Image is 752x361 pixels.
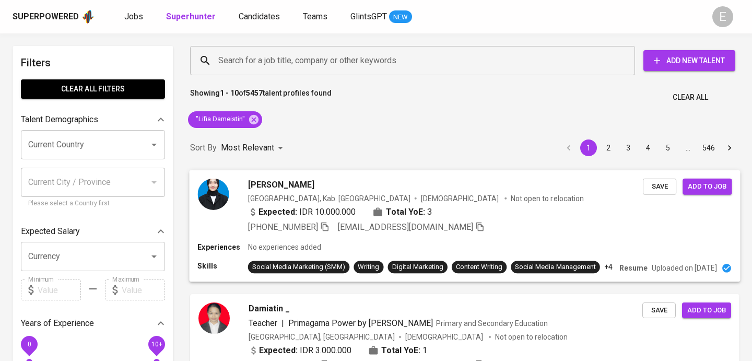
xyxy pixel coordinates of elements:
input: Value [38,280,81,300]
span: Add to job [687,305,726,317]
span: Clear All [673,91,708,104]
span: 10+ [151,341,162,348]
button: Save [643,178,676,194]
span: Save [648,180,671,192]
span: Primagama Power by [PERSON_NAME] [288,318,433,328]
b: 5457 [246,89,263,97]
p: No experiences added [248,242,321,252]
h6: Filters [21,54,165,71]
span: [EMAIL_ADDRESS][DOMAIN_NAME] [338,222,473,231]
span: Teacher [249,318,277,328]
button: Go to page 3 [620,139,637,156]
b: Superhunter [166,11,216,21]
a: Candidates [239,10,282,24]
div: … [679,143,696,153]
div: [GEOGRAPHIC_DATA], [GEOGRAPHIC_DATA] [249,332,395,342]
button: Clear All [668,88,712,107]
nav: pagination navigation [559,139,739,156]
p: Sort By [190,142,217,154]
p: Showing of talent profiles found [190,88,332,107]
p: Resume [619,263,648,273]
p: Please select a Country first [28,199,158,209]
div: IDR 3.000.000 [249,344,351,357]
button: Clear All filters [21,79,165,99]
span: Teams [303,11,327,21]
button: Save [642,302,676,319]
span: GlintsGPT [350,11,387,21]
p: Years of Experience [21,317,94,330]
span: Add New Talent [652,54,727,67]
a: Superhunter [166,10,218,24]
b: 1 - 10 [220,89,239,97]
a: Teams [303,10,330,24]
img: 7dbbc2b92c7073358c2b9c07c3da834a.jpeg [198,302,230,334]
b: Expected: [258,205,297,218]
span: [DEMOGRAPHIC_DATA] [421,193,500,203]
a: GlintsGPT NEW [350,10,412,24]
span: "Lifia Dameistin" [188,114,251,124]
a: Jobs [124,10,145,24]
p: Uploaded on [DATE] [652,263,717,273]
input: Value [122,280,165,300]
button: Go to next page [721,139,738,156]
button: Go to page 2 [600,139,617,156]
p: Not open to relocation [511,193,583,203]
button: Add to job [682,302,731,319]
span: | [281,317,284,330]
div: Talent Demographics [21,109,165,130]
span: [DEMOGRAPHIC_DATA] [405,332,485,342]
p: Not open to relocation [495,332,568,342]
span: Clear All filters [29,83,157,96]
p: Talent Demographics [21,113,98,126]
button: Go to page 4 [640,139,656,156]
span: Damiatin _ [249,302,290,315]
span: Primary and Secondary Education [436,319,548,328]
b: Total YoE: [381,344,420,357]
span: 1 [422,344,427,357]
button: Open [147,249,161,264]
span: Jobs [124,11,143,21]
button: Go to page 546 [699,139,718,156]
span: Add to job [688,180,726,192]
img: app logo [81,9,95,25]
div: IDR 10.000.000 [248,205,356,218]
div: Most Relevant [221,138,287,158]
div: E [712,6,733,27]
b: Total YoE: [386,205,425,218]
div: Social Media Management [515,262,595,272]
span: [PERSON_NAME] [248,178,314,191]
span: 0 [27,341,31,348]
button: Add to job [683,178,732,194]
button: Open [147,137,161,152]
p: +4 [604,262,613,272]
img: a14db94a68770aec4e0d741c80b60c66.jpeg [197,178,229,209]
div: Content Writing [456,262,502,272]
span: Candidates [239,11,280,21]
p: Most Relevant [221,142,274,154]
div: Writing [358,262,379,272]
button: Add New Talent [643,50,735,71]
div: Years of Experience [21,313,165,334]
button: page 1 [580,139,597,156]
a: Superpoweredapp logo [13,9,95,25]
button: Go to page 5 [660,139,676,156]
div: Expected Salary [21,221,165,242]
p: Skills [197,261,248,271]
div: Digital Marketing [392,262,443,272]
div: "Lifia Dameistin" [188,111,262,128]
span: 3 [427,205,432,218]
span: [PHONE_NUMBER] [248,222,318,231]
span: Save [648,305,671,317]
div: [GEOGRAPHIC_DATA], Kab. [GEOGRAPHIC_DATA] [248,193,410,203]
p: Experiences [197,242,248,252]
div: Social Media Marketing (SMM) [252,262,346,272]
span: NEW [389,12,412,22]
p: Expected Salary [21,225,80,238]
a: [PERSON_NAME][GEOGRAPHIC_DATA], Kab. [GEOGRAPHIC_DATA][DEMOGRAPHIC_DATA] Not open to relocationEx... [190,170,739,282]
b: Expected: [259,344,298,357]
div: Superpowered [13,11,79,23]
